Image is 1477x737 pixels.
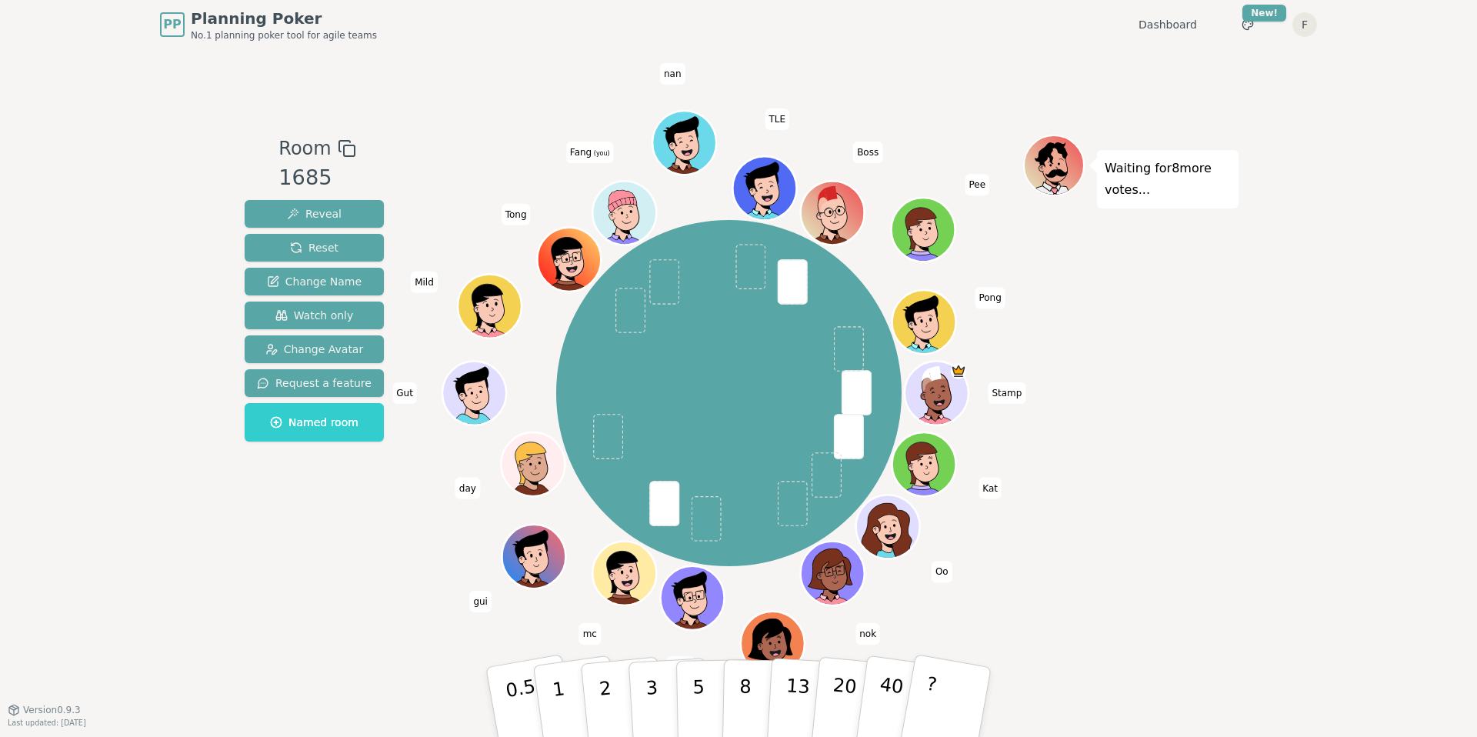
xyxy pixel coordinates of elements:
span: Click to change your name [855,623,880,645]
span: Planning Poker [191,8,377,29]
button: Request a feature [245,369,384,397]
span: Click to change your name [988,382,1025,404]
span: No.1 planning poker tool for agile teams [191,29,377,42]
button: F [1292,12,1317,37]
span: Click to change your name [502,204,531,225]
span: Click to change your name [660,63,685,85]
a: Dashboard [1139,17,1197,32]
span: Room [278,135,331,162]
span: Click to change your name [455,478,480,499]
span: Reset [290,240,338,255]
span: Click to change your name [965,174,989,195]
span: Change Avatar [265,342,364,357]
span: PP [163,15,181,34]
span: Click to change your name [392,382,417,404]
button: Change Name [245,268,384,295]
button: Named room [245,403,384,442]
span: Click to change your name [765,108,789,130]
div: 1685 [278,162,355,194]
span: Click to change your name [979,478,1002,499]
p: Waiting for 8 more votes... [1105,158,1231,201]
span: Click to change your name [469,591,492,612]
button: Change Avatar [245,335,384,363]
span: Reveal [287,206,342,222]
span: Click to change your name [975,287,1005,308]
span: Click to change your name [579,623,601,645]
button: Reset [245,234,384,262]
span: Named room [270,415,358,430]
span: Click to change your name [566,142,614,163]
a: PPPlanning PokerNo.1 planning poker tool for agile teams [160,8,377,42]
span: Last updated: [DATE] [8,719,86,727]
span: Request a feature [257,375,372,391]
button: Version0.9.3 [8,704,81,716]
button: Watch only [245,302,384,329]
span: Click to change your name [932,561,952,582]
span: Click to change your name [853,142,882,163]
span: (you) [592,150,610,157]
div: New! [1242,5,1286,22]
span: Click to change your name [666,656,695,678]
span: Watch only [275,308,354,323]
span: Click to change your name [411,272,438,293]
span: Change Name [267,274,362,289]
button: Reveal [245,200,384,228]
button: Click to change your avatar [595,183,655,243]
span: Version 0.9.3 [23,704,81,716]
span: Stamp is the host [951,363,967,379]
button: New! [1234,11,1262,38]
